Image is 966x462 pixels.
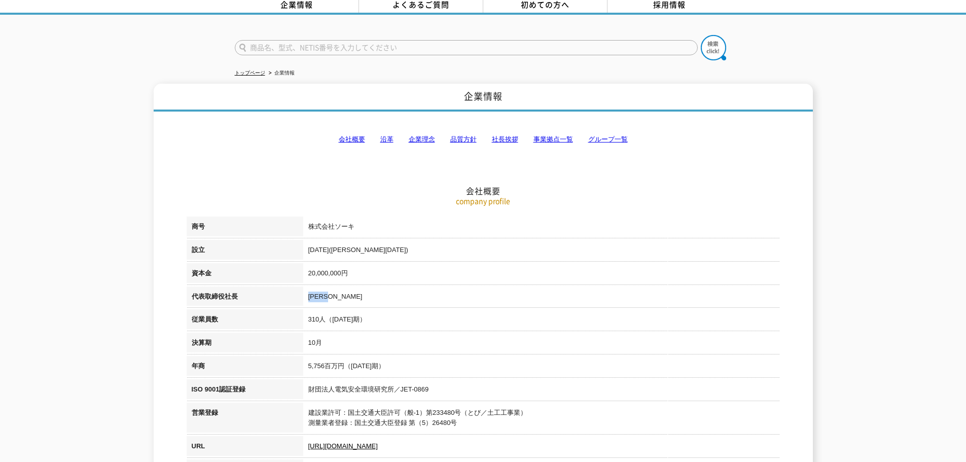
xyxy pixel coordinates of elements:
img: btn_search.png [701,35,726,60]
a: 会社概要 [339,135,365,143]
th: 代表取締役社長 [187,287,303,310]
td: 株式会社ソーキ [303,217,780,240]
th: 年商 [187,356,303,379]
th: 決算期 [187,333,303,356]
th: 従業員数 [187,309,303,333]
th: 営業登録 [187,403,303,437]
h1: 企業情報 [154,84,813,112]
h2: 会社概要 [187,84,780,196]
td: 財団法人電気安全環境研究所／JET-0869 [303,379,780,403]
td: 5,756百万円（[DATE]期） [303,356,780,379]
li: 企業情報 [267,68,295,79]
td: 建設業許可：国土交通大臣許可（般-1）第233480号（とび／土工工事業） 測量業者登録：国土交通大臣登録 第（5）26480号 [303,403,780,437]
th: 設立 [187,240,303,263]
a: 社長挨拶 [492,135,518,143]
a: グループ一覧 [588,135,628,143]
a: 事業拠点一覧 [533,135,573,143]
td: [PERSON_NAME] [303,287,780,310]
a: 沿革 [380,135,393,143]
td: 310人（[DATE]期） [303,309,780,333]
th: ISO 9001認証登録 [187,379,303,403]
a: [URL][DOMAIN_NAME] [308,442,378,450]
td: 10月 [303,333,780,356]
p: company profile [187,196,780,206]
a: トップページ [235,70,265,76]
a: 企業理念 [409,135,435,143]
td: [DATE]([PERSON_NAME][DATE]) [303,240,780,263]
th: 資本金 [187,263,303,287]
input: 商品名、型式、NETIS番号を入力してください [235,40,698,55]
a: 品質方針 [450,135,477,143]
th: URL [187,436,303,459]
td: 20,000,000円 [303,263,780,287]
th: 商号 [187,217,303,240]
